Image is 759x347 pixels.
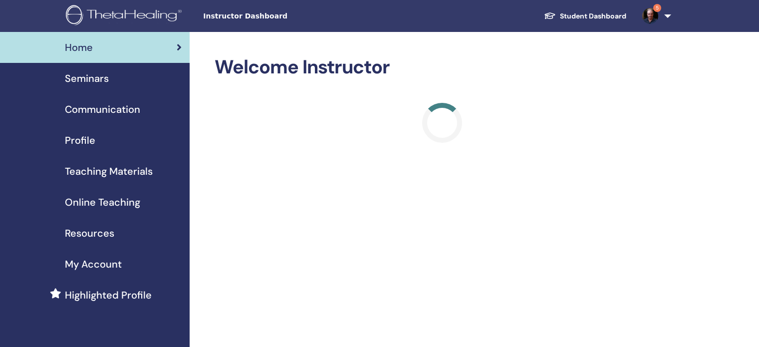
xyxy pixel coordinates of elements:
span: Teaching Materials [65,164,153,179]
img: default.jpg [642,8,658,24]
span: Home [65,40,93,55]
span: Seminars [65,71,109,86]
h2: Welcome Instructor [215,56,669,79]
img: graduation-cap-white.svg [544,11,556,20]
a: Student Dashboard [536,7,634,25]
span: Communication [65,102,140,117]
span: My Account [65,257,122,272]
span: Highlighted Profile [65,288,152,303]
span: 5 [653,4,661,12]
span: Online Teaching [65,195,140,210]
span: Profile [65,133,95,148]
span: Instructor Dashboard [203,11,353,21]
span: Resources [65,226,114,241]
img: logo.png [66,5,185,27]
